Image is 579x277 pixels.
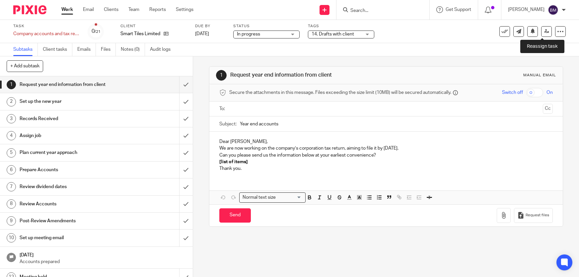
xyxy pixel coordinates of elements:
p: Can you please send us the information below at your earliest convenience? [219,152,552,159]
a: Team [128,6,139,13]
a: Settings [176,6,193,13]
a: Audit logs [150,43,176,56]
p: Accounts prepared [20,258,186,265]
label: Client [120,24,187,29]
h1: Set up meeting email [20,233,121,243]
h1: Assign job [20,131,121,141]
div: 2 [7,97,16,106]
h1: Request year end information from client [20,80,121,90]
div: Company accounts and tax return [13,31,80,37]
h1: Post-Review Amendments [20,216,121,226]
p: We are now working on the company’s corporation tax return, aiming to file it by [DATE]. [219,145,552,152]
input: Search [350,8,409,14]
span: Request files [526,213,549,218]
span: Get Support [446,7,471,12]
p: Smart Tiles Limited [120,31,160,37]
span: Switch off [502,89,523,96]
label: To: [219,105,227,112]
p: Thank you. [219,165,552,172]
h1: Review dividend dates [20,182,121,192]
button: Cc [543,104,553,114]
p: Dear [PERSON_NAME], [219,138,552,145]
h1: Records Received [20,114,121,124]
h1: Review Accounts [20,199,121,209]
label: Subject: [219,121,237,127]
span: Secure the attachments in this message. Files exceeding the size limit (10MB) will be secured aut... [229,89,451,96]
label: Tags [308,24,374,29]
div: 4 [7,131,16,140]
a: Clients [104,6,118,13]
small: /21 [95,30,101,34]
h1: Set up the new year [20,97,121,106]
div: 10 [7,233,16,242]
img: Pixie [13,5,46,14]
span: Normal text size [241,194,277,201]
input: Send [219,208,251,223]
label: Status [233,24,300,29]
button: Request files [514,208,552,223]
img: svg%3E [548,5,558,15]
div: 8 [7,199,16,209]
a: Reports [149,6,166,13]
label: Due by [195,24,225,29]
span: On [546,89,553,96]
strong: [list of items] [219,160,248,164]
a: Emails [77,43,96,56]
label: Task [13,24,80,29]
h1: Prepare Accounts [20,165,121,175]
h1: [DATE] [20,250,186,258]
span: [DATE] [195,32,209,36]
a: Work [61,6,73,13]
span: In progress [237,32,260,36]
div: 1 [216,70,227,81]
div: Search for option [239,192,306,203]
a: Client tasks [43,43,72,56]
div: Manual email [523,73,556,78]
a: Subtasks [13,43,38,56]
input: Search for option [278,194,302,201]
div: 5 [7,148,16,158]
div: 1 [7,80,16,89]
div: 6 [7,165,16,174]
div: 9 [7,216,16,226]
h1: Request year end information from client [230,72,400,79]
div: 3 [7,114,16,123]
h1: Plan current year approach [20,148,121,158]
div: 7 [7,182,16,191]
span: 14. Drafts with client [312,32,354,36]
button: + Add subtask [7,60,43,72]
p: [PERSON_NAME] [508,6,544,13]
a: Files [101,43,116,56]
a: Email [83,6,94,13]
a: Notes (0) [121,43,145,56]
div: 0 [92,28,101,35]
